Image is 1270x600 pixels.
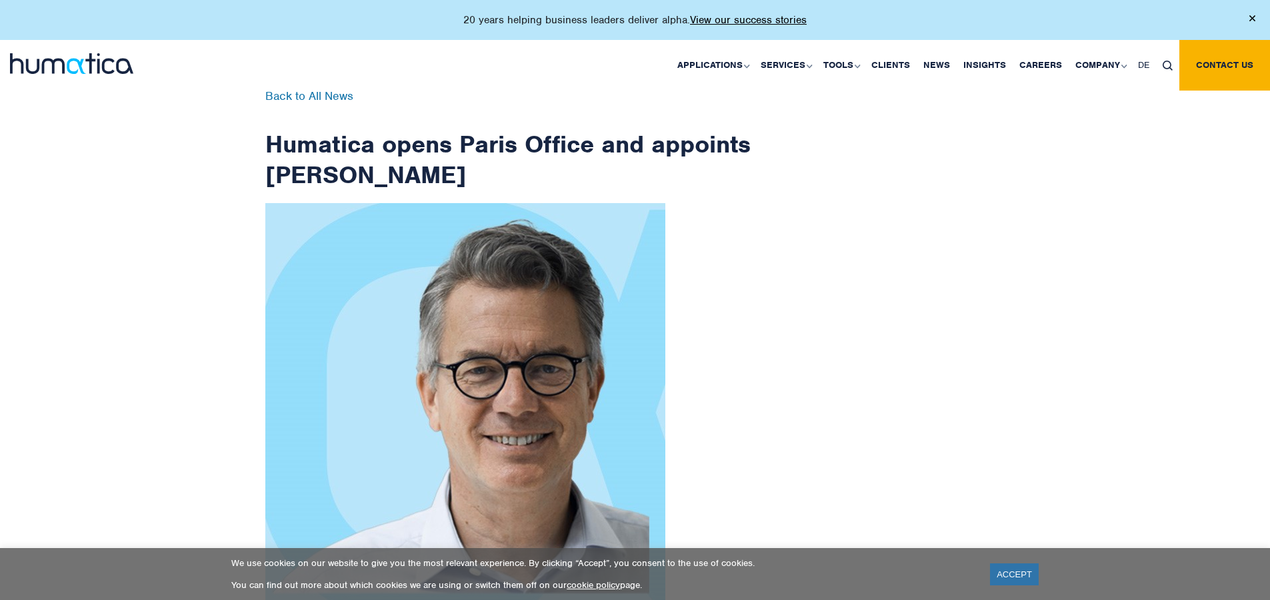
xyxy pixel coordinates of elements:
a: Contact us [1179,40,1270,91]
a: Clients [865,40,917,91]
a: DE [1131,40,1156,91]
a: View our success stories [690,13,807,27]
p: We use cookies on our website to give you the most relevant experience. By clicking “Accept”, you... [231,557,973,569]
a: Back to All News [265,89,353,103]
img: search_icon [1163,61,1173,71]
span: DE [1138,59,1149,71]
a: Company [1069,40,1131,91]
h1: Humatica opens Paris Office and appoints [PERSON_NAME] [265,91,752,190]
p: You can find out more about which cookies we are using or switch them off on our page. [231,579,973,591]
img: logo [10,53,133,74]
a: Careers [1013,40,1069,91]
a: Insights [957,40,1013,91]
a: ACCEPT [990,563,1039,585]
p: 20 years helping business leaders deliver alpha. [463,13,807,27]
a: Tools [817,40,865,91]
a: Applications [671,40,754,91]
a: Services [754,40,817,91]
a: News [917,40,957,91]
a: cookie policy [567,579,620,591]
